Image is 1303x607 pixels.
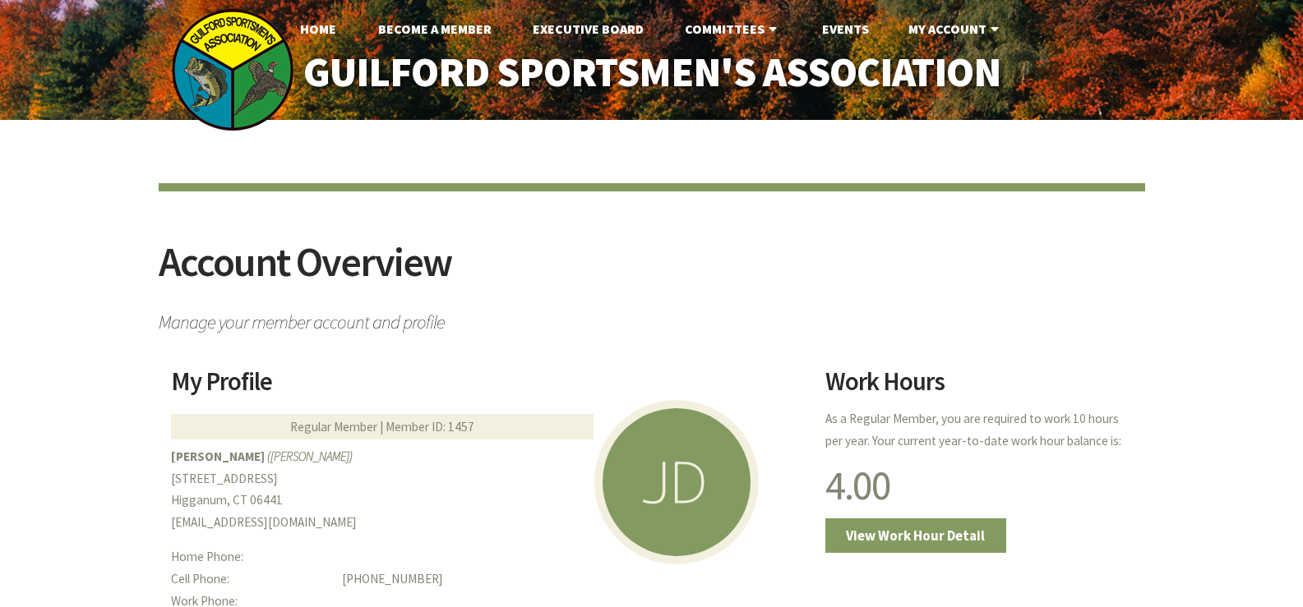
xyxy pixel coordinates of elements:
p: [STREET_ADDRESS] Higganum, CT 06441 [EMAIL_ADDRESS][DOMAIN_NAME] [171,446,806,534]
dt: Home Phone [171,546,330,568]
dd: [PHONE_NUMBER] [342,568,805,591]
a: View Work Hour Detail [825,518,1006,553]
h2: Account Overview [159,241,1145,303]
p: As a Regular Member, you are required to work 10 hours per year. Your current year-to-date work h... [825,408,1132,453]
b: [PERSON_NAME] [171,448,265,464]
a: My Account [895,12,1016,45]
h2: My Profile [171,369,806,407]
h2: Work Hours [825,369,1132,407]
em: ([PERSON_NAME]) [267,448,353,464]
h1: 4.00 [825,465,1132,506]
span: Manage your member account and profile [159,303,1145,332]
a: Executive Board [520,12,657,45]
div: Regular Member | Member ID: 1457 [171,414,594,439]
a: Guilford Sportsmen's Association [268,38,1035,108]
img: logo_sm.png [171,8,294,131]
a: Become A Member [365,12,505,45]
dt: Cell Phone [171,568,330,591]
a: Home [287,12,349,45]
a: Events [809,12,882,45]
a: Committees [672,12,794,45]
